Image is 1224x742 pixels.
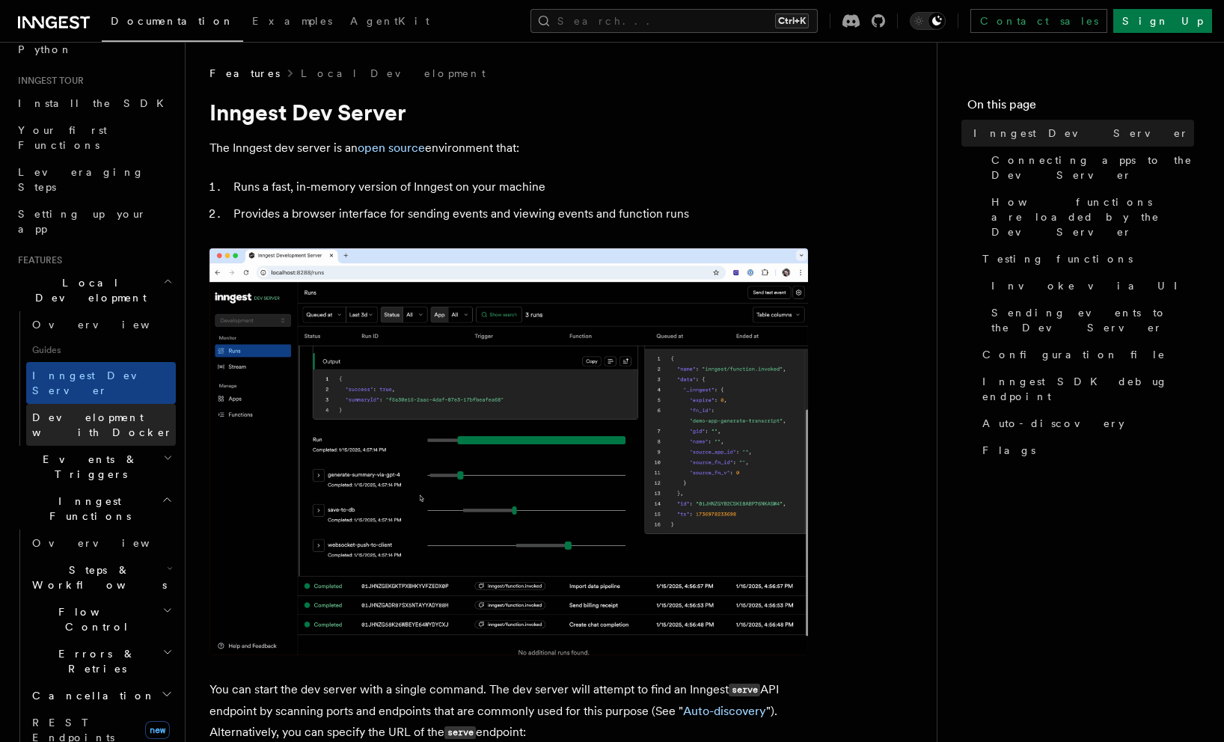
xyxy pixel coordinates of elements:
[12,200,176,242] a: Setting up your app
[18,97,173,109] span: Install the SDK
[350,15,429,27] span: AgentKit
[976,341,1194,368] a: Configuration file
[976,368,1194,410] a: Inngest SDK debug endpoint
[982,416,1124,431] span: Auto-discovery
[910,12,946,30] button: Toggle dark mode
[12,159,176,200] a: Leveraging Steps
[1113,9,1212,33] a: Sign Up
[26,404,176,446] a: Development with Docker
[358,141,425,155] a: open source
[12,494,162,524] span: Inngest Functions
[12,36,176,63] a: Python
[301,66,486,81] a: Local Development
[976,410,1194,437] a: Auto-discovery
[982,347,1166,362] span: Configuration file
[982,443,1035,458] span: Flags
[26,598,176,640] button: Flow Control
[991,194,1194,239] span: How functions are loaded by the Dev Server
[985,272,1194,299] a: Invoke via UI
[967,96,1194,120] h4: On this page
[209,138,808,159] p: The Inngest dev server is an environment that:
[111,15,234,27] span: Documentation
[341,4,438,40] a: AgentKit
[775,13,809,28] kbd: Ctrl+K
[145,721,170,739] span: new
[991,278,1190,293] span: Invoke via UI
[982,251,1133,266] span: Testing functions
[102,4,243,42] a: Documentation
[26,338,176,362] span: Guides
[991,153,1194,183] span: Connecting apps to the Dev Server
[26,562,167,592] span: Steps & Workflows
[991,305,1194,335] span: Sending events to the Dev Server
[12,90,176,117] a: Install the SDK
[26,530,176,556] a: Overview
[26,604,162,634] span: Flow Control
[12,117,176,159] a: Your first Functions
[243,4,341,40] a: Examples
[229,177,808,197] li: Runs a fast, in-memory version of Inngest on your machine
[26,646,162,676] span: Errors & Retries
[970,9,1107,33] a: Contact sales
[985,188,1194,245] a: How functions are loaded by the Dev Server
[976,245,1194,272] a: Testing functions
[32,537,186,549] span: Overview
[973,126,1189,141] span: Inngest Dev Server
[32,319,186,331] span: Overview
[12,452,163,482] span: Events & Triggers
[12,311,176,446] div: Local Development
[729,684,760,696] code: serve
[229,203,808,224] li: Provides a browser interface for sending events and viewing events and function runs
[26,556,176,598] button: Steps & Workflows
[32,370,160,396] span: Inngest Dev Server
[32,411,173,438] span: Development with Docker
[444,726,476,739] code: serve
[12,275,163,305] span: Local Development
[985,299,1194,341] a: Sending events to the Dev Server
[18,124,107,151] span: Your first Functions
[530,9,818,33] button: Search...Ctrl+K
[12,446,176,488] button: Events & Triggers
[209,99,808,126] h1: Inngest Dev Server
[12,254,62,266] span: Features
[18,43,73,55] span: Python
[18,166,144,193] span: Leveraging Steps
[26,688,156,703] span: Cancellation
[12,75,84,87] span: Inngest tour
[12,269,176,311] button: Local Development
[967,120,1194,147] a: Inngest Dev Server
[26,640,176,682] button: Errors & Retries
[252,15,332,27] span: Examples
[209,248,808,655] img: Dev Server Demo
[982,374,1194,404] span: Inngest SDK debug endpoint
[683,704,766,718] a: Auto-discovery
[12,488,176,530] button: Inngest Functions
[26,362,176,404] a: Inngest Dev Server
[209,66,280,81] span: Features
[26,682,176,709] button: Cancellation
[976,437,1194,464] a: Flags
[26,311,176,338] a: Overview
[18,208,147,235] span: Setting up your app
[985,147,1194,188] a: Connecting apps to the Dev Server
